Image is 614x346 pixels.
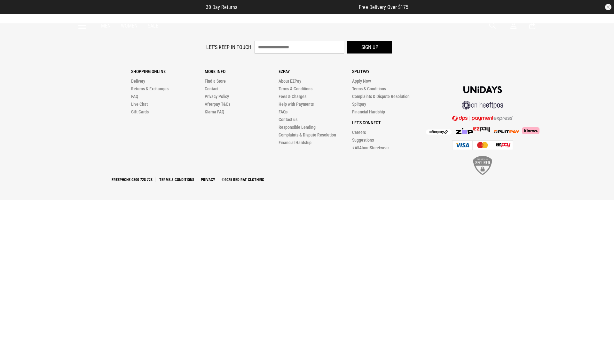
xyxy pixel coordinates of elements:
img: Splitpay [473,127,490,132]
img: Afterpay [426,129,452,135]
p: Splitpay [352,69,426,74]
a: Contact us [279,117,297,122]
a: Gift Cards [131,109,149,114]
a: Terms & Conditions [279,86,312,91]
a: Women [121,23,138,29]
button: Sign up [347,41,392,54]
a: Freephone 0800 728 728 [109,177,155,182]
a: FAQs [279,109,287,114]
a: Splitpay [352,102,366,107]
p: Ezpay [279,69,352,74]
a: Klarna FAQ [205,109,224,114]
a: Afterpay T&Cs [205,102,230,107]
span: 30 Day Returns [206,4,237,10]
p: More Info [205,69,278,74]
img: Zip [455,128,473,134]
a: Financial Hardship [279,140,311,145]
a: About EZPay [279,78,301,84]
a: Contact [205,86,218,91]
a: Help with Payments [279,102,314,107]
a: Terms & Conditions [157,177,197,182]
label: Let's keep in touch [206,44,251,50]
img: Cards [452,140,513,150]
a: Delivery [131,78,145,84]
a: Suggestions [352,137,374,143]
img: online eftpos [462,101,503,110]
img: Unidays [463,86,502,93]
a: Privacy [198,177,218,182]
a: Returns & Exchanges [131,86,169,91]
iframe: Customer reviews powered by Trustpilot [250,4,346,10]
a: Privacy Policy [205,94,229,99]
a: Financial Hardship [352,109,385,114]
a: Apply Now [352,78,371,84]
p: Let's Connect [352,120,426,125]
a: ©2025 Red Rat Clothing [219,177,267,182]
a: Men [101,23,111,29]
p: Shopping Online [131,69,205,74]
a: Careers [352,130,366,135]
a: Live Chat [131,102,148,107]
a: #AllAboutStreetwear [352,145,389,150]
img: Splitpay [494,130,519,133]
img: SSL [473,156,492,175]
a: Complaints & Dispute Resolution [279,132,336,137]
a: Complaints & Dispute Resolution [352,94,410,99]
a: Sale [148,23,158,29]
a: Terms & Conditions [352,86,386,91]
a: Responsible Lending [279,125,316,130]
span: Free Delivery Over $175 [359,4,408,10]
a: FAQ [131,94,138,99]
a: Find a Store [205,78,226,84]
img: Klarna [519,127,539,134]
img: Redrat logo [287,21,329,30]
a: Fees & Charges [279,94,306,99]
img: DPS [452,115,513,121]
